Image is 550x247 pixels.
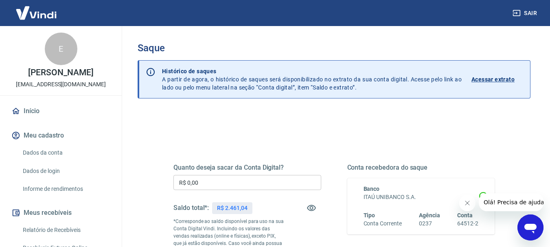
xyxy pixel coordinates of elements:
span: Tipo [364,212,375,219]
h6: 64512-2 [457,219,478,228]
h6: Conta Corrente [364,219,402,228]
a: Início [10,102,112,120]
a: Relatório de Recebíveis [20,222,112,238]
a: Informe de rendimentos [20,181,112,197]
h6: ITAÚ UNIBANCO S.A. [364,193,479,201]
div: E [45,33,77,65]
span: Olá! Precisa de ajuda? [5,6,68,12]
a: Dados de login [20,163,112,179]
iframe: Fechar mensagem [459,195,475,211]
p: A partir de agora, o histórico de saques será disponibilizado no extrato da sua conta digital. Ac... [162,67,462,92]
img: Vindi [10,0,63,25]
p: [EMAIL_ADDRESS][DOMAIN_NAME] [16,80,106,89]
span: Conta [457,212,473,219]
h5: Quanto deseja sacar da Conta Digital? [173,164,321,172]
h3: Saque [138,42,530,54]
iframe: Mensagem da empresa [479,193,543,211]
p: [PERSON_NAME] [28,68,93,77]
button: Sair [511,6,540,21]
span: Agência [419,212,440,219]
iframe: Botão para abrir a janela de mensagens [517,214,543,240]
button: Meu cadastro [10,127,112,144]
span: Banco [364,186,380,192]
h5: Saldo total*: [173,204,209,212]
a: Dados da conta [20,144,112,161]
a: Acessar extrato [471,67,524,92]
p: Acessar extrato [471,75,515,83]
p: R$ 2.461,04 [217,204,247,212]
h5: Conta recebedora do saque [347,164,495,172]
p: Histórico de saques [162,67,462,75]
button: Meus recebíveis [10,204,112,222]
h6: 0237 [419,219,440,228]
